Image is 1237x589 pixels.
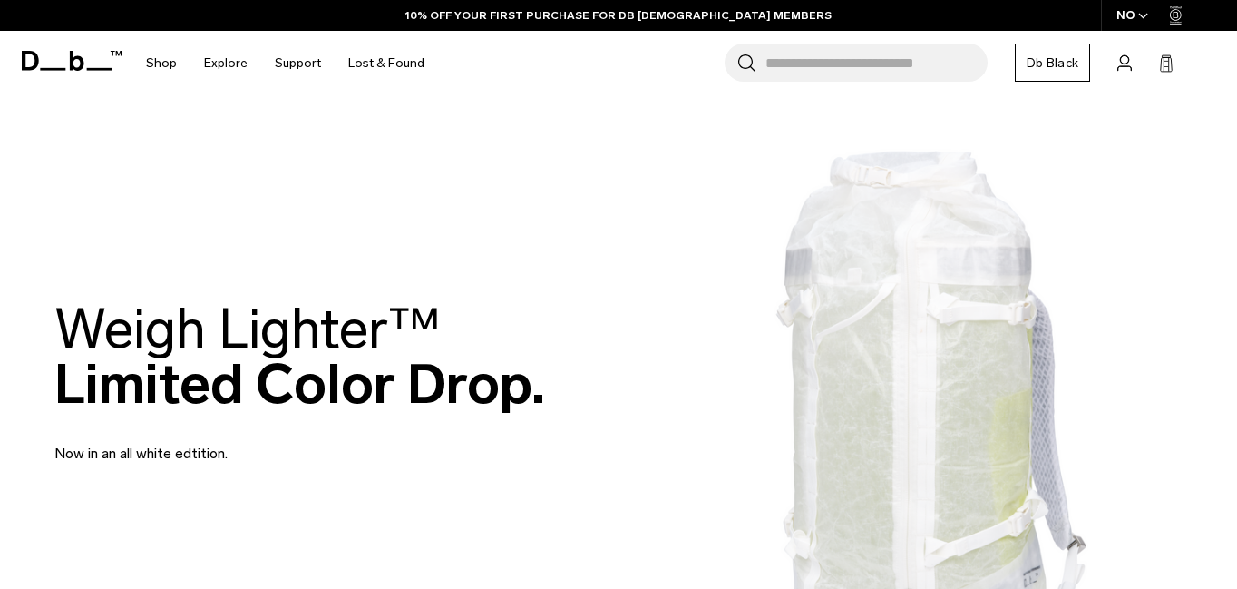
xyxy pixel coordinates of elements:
[146,31,177,95] a: Shop
[132,31,438,95] nav: Main Navigation
[54,296,441,362] span: Weigh Lighter™
[54,421,490,465] p: Now in an all white edtition.
[1015,44,1090,82] a: Db Black
[405,7,832,24] a: 10% OFF YOUR FIRST PURCHASE FOR DB [DEMOGRAPHIC_DATA] MEMBERS
[348,31,424,95] a: Lost & Found
[54,301,545,412] h2: Limited Color Drop.
[275,31,321,95] a: Support
[204,31,248,95] a: Explore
